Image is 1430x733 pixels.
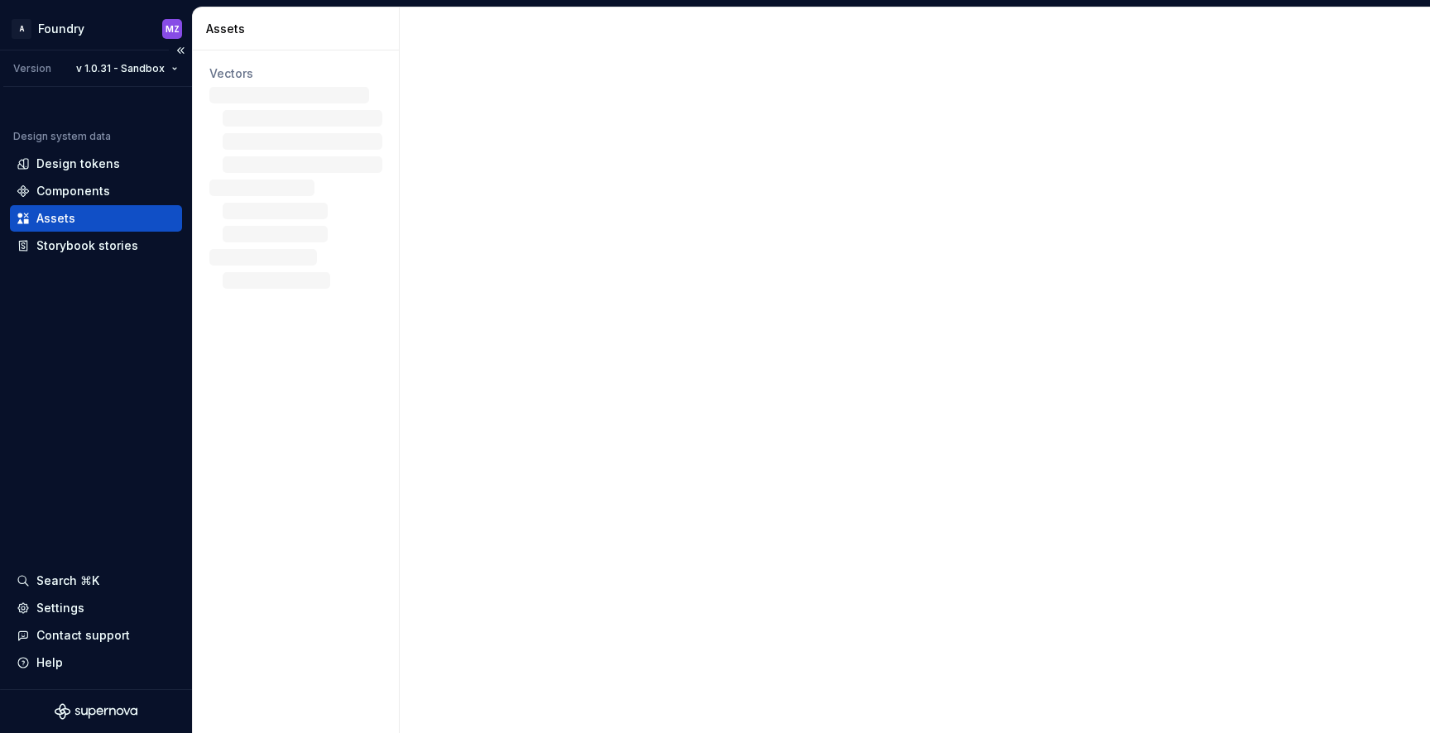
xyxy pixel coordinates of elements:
[36,156,120,172] div: Design tokens
[36,654,63,671] div: Help
[12,19,31,39] div: A
[36,627,130,644] div: Contact support
[10,205,182,232] a: Assets
[55,703,137,720] svg: Supernova Logo
[169,39,192,62] button: Collapse sidebar
[13,62,51,75] div: Version
[36,573,99,589] div: Search ⌘K
[166,22,180,36] div: MZ
[69,57,185,80] button: v 1.0.31 - Sandbox
[209,65,382,82] div: Vectors
[206,21,392,37] div: Assets
[36,237,138,254] div: Storybook stories
[10,595,182,621] a: Settings
[38,21,84,37] div: Foundry
[10,622,182,649] button: Contact support
[10,178,182,204] a: Components
[3,11,189,46] button: AFoundryMZ
[76,62,165,75] span: v 1.0.31 - Sandbox
[36,183,110,199] div: Components
[36,210,75,227] div: Assets
[10,568,182,594] button: Search ⌘K
[13,130,111,143] div: Design system data
[36,600,84,616] div: Settings
[10,232,182,259] a: Storybook stories
[10,151,182,177] a: Design tokens
[10,649,182,676] button: Help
